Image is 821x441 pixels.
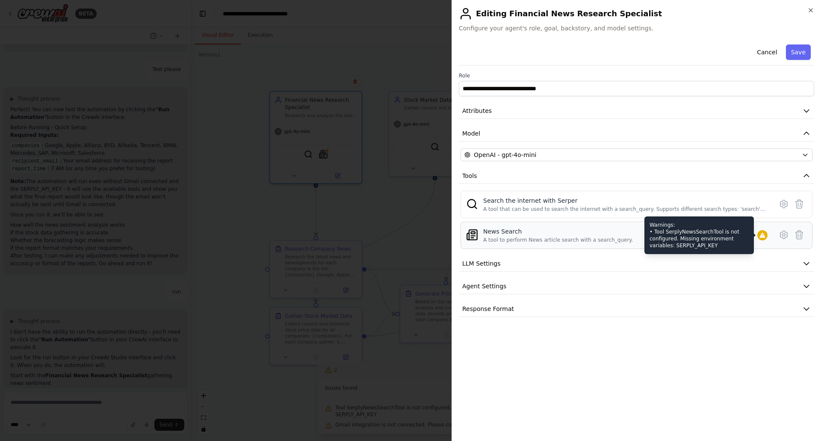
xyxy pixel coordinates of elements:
[474,151,536,159] span: OpenAI - gpt-4o-mini
[459,126,814,142] button: Model
[462,172,477,180] span: Tools
[459,278,814,294] button: Agent Settings
[752,44,782,60] button: Cancel
[462,259,501,268] span: LLM Settings
[459,256,814,272] button: LLM Settings
[466,198,478,210] img: SerperDevTool
[776,196,791,212] button: Configure tool
[776,227,791,243] button: Configure tool
[483,227,633,236] div: News Search
[462,129,480,138] span: Model
[459,24,814,33] span: Configure your agent's role, goal, backstory, and model settings.
[459,7,814,21] h2: Editing Financial News Research Specialist
[459,301,814,317] button: Response Format
[786,44,811,60] button: Save
[644,216,754,254] div: Warnings: • Tool SerplyNewsSearchTool is not configured. Missing environment variables: SERPLY_AP...
[483,196,768,205] div: Search the internet with Serper
[459,72,814,79] label: Role
[791,227,807,243] button: Delete tool
[459,103,814,119] button: Attributes
[461,148,812,161] button: OpenAI - gpt-4o-mini
[462,107,492,115] span: Attributes
[459,168,814,184] button: Tools
[483,237,633,243] div: A tool to perform News article search with a search_query.
[466,229,478,241] img: SerplyNewsSearchTool
[483,206,768,213] div: A tool that can be used to search the internet with a search_query. Supports different search typ...
[462,305,514,313] span: Response Format
[462,282,506,290] span: Agent Settings
[791,196,807,212] button: Delete tool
